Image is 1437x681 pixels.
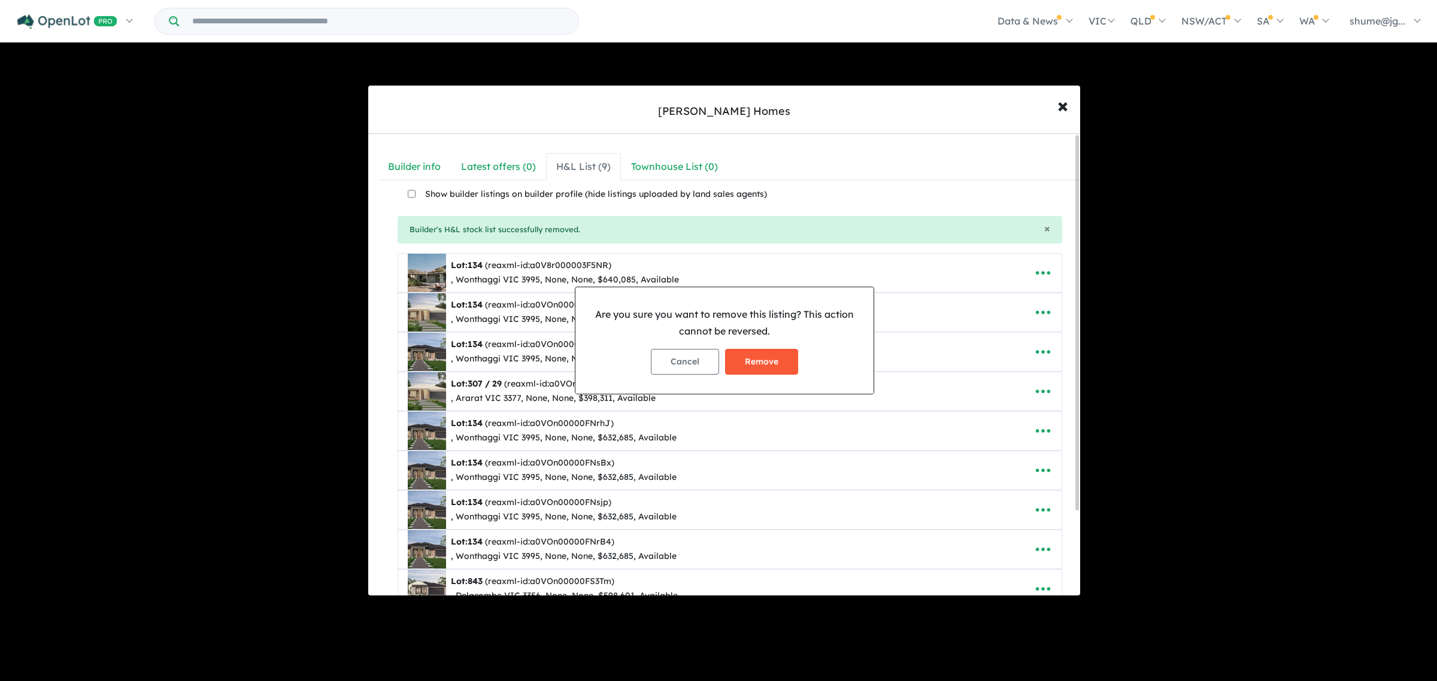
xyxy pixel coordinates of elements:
p: Are you sure you want to remove this listing? This action cannot be reversed. [585,306,864,339]
span: shume@jg... [1350,15,1405,27]
button: Cancel [651,349,719,375]
img: Openlot PRO Logo White [17,14,117,29]
button: Remove [725,349,798,375]
input: Try estate name, suburb, builder or developer [181,8,576,34]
